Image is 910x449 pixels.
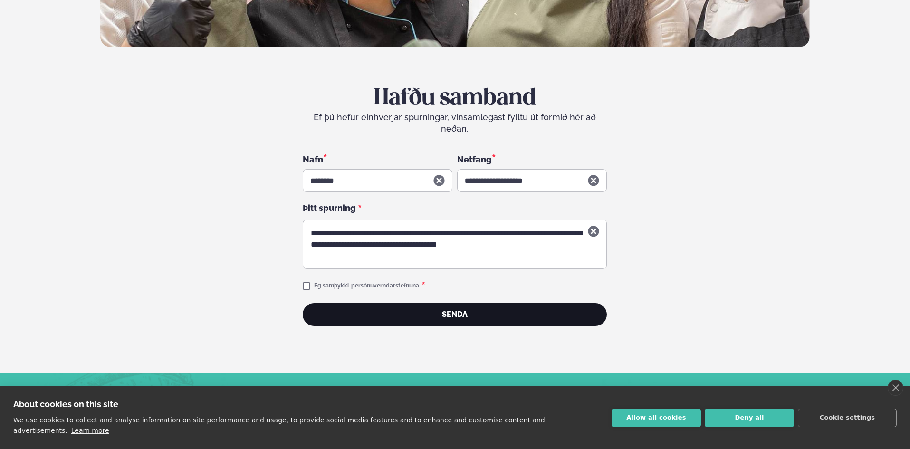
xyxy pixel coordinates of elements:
button: Allow all cookies [612,409,701,427]
a: Learn more [71,427,109,434]
a: close [888,380,903,396]
button: Deny all [705,409,794,427]
h2: Hafðu samband [303,85,607,112]
div: Þitt spurning [303,203,607,215]
strong: About cookies on this site [13,399,118,409]
div: Netfang [457,153,607,165]
button: Senda [303,303,607,326]
div: Ef þú hefur einhverjar spurningar, vinsamlegast fylltu út formið hér að neðan. [303,112,607,134]
p: We use cookies to collect and analyse information on site performance and usage, to provide socia... [13,416,545,434]
a: persónuverndarstefnuna [351,282,419,290]
div: Ég samþykki [314,280,425,292]
button: Cookie settings [798,409,897,427]
div: Nafn [303,153,452,165]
